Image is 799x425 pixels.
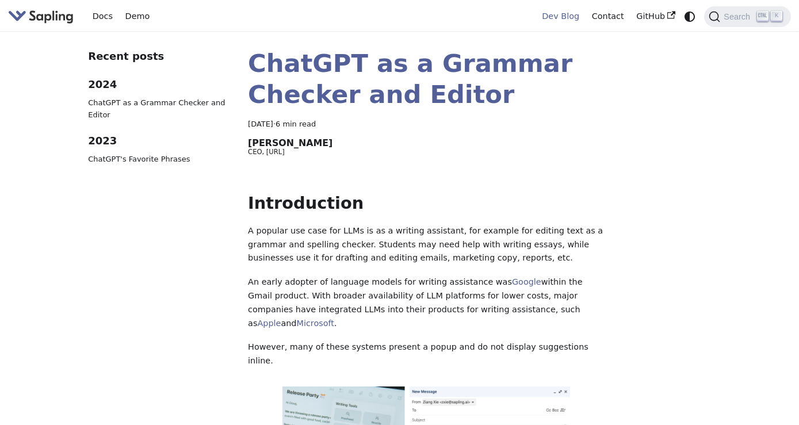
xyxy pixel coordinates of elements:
a: Microsoft [296,319,334,328]
a: Docs [86,7,119,25]
a: Dev Blog [536,7,585,25]
a: Google [512,277,541,286]
a: ChatGPT as a Grammar Checker and Editor [88,97,231,121]
button: Switch between dark and light mode (currently system mode) [682,8,698,25]
h2: Introduction [248,193,604,214]
a: Apple [257,319,281,328]
a: ChatGPT's Favorite Phrases [88,153,231,165]
div: · 6 min read [248,118,604,130]
p: However, many of these systems present a popup and do not display suggestions inline. [248,340,604,368]
a: ChatGPT as a Grammar Checker and Editor [248,49,572,109]
span: Search [720,12,757,21]
kbd: K [771,11,782,21]
a: Sapling.ai [8,8,78,25]
h3: 2023 [88,135,231,148]
small: CEO, Sapling.ai [248,148,285,156]
a: Contact [586,7,630,25]
div: Recent posts [88,48,231,65]
a: Demo [119,7,156,25]
img: Sapling.ai [8,8,74,25]
a: GitHub [630,7,681,25]
span: [PERSON_NAME] [248,139,332,148]
p: A popular use case for LLMs is as a writing assistant, for example for editing text as a grammar ... [248,224,604,265]
h3: 2024 [88,78,231,91]
p: An early adopter of language models for writing assistance was within the Gmail product. With bro... [248,275,604,330]
button: Search (Ctrl+K) [704,6,790,27]
nav: Blog recent posts navigation [88,48,231,174]
time: [DATE] [248,120,273,128]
